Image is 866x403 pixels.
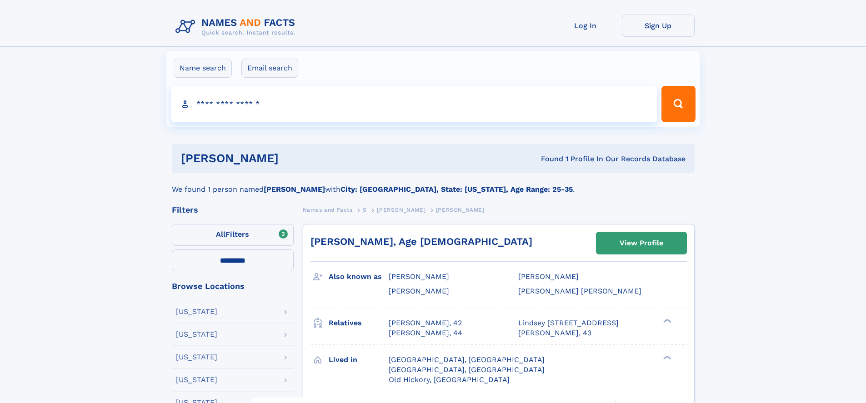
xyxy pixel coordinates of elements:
[363,207,367,213] span: S
[518,328,591,338] a: [PERSON_NAME], 43
[172,173,695,195] div: We found 1 person named with .
[241,59,298,78] label: Email search
[377,204,425,215] a: [PERSON_NAME]
[363,204,367,215] a: S
[518,272,579,281] span: [PERSON_NAME]
[661,318,672,323] div: ❯
[596,232,686,254] a: View Profile
[549,15,622,37] a: Log In
[389,287,449,295] span: [PERSON_NAME]
[389,355,545,364] span: [GEOGRAPHIC_DATA], [GEOGRAPHIC_DATA]
[389,318,462,328] a: [PERSON_NAME], 42
[340,185,573,194] b: City: [GEOGRAPHIC_DATA], State: [US_STATE], Age Range: 25-35
[303,204,353,215] a: Names and Facts
[329,269,389,284] h3: Also known as
[329,315,389,331] h3: Relatives
[389,328,462,338] a: [PERSON_NAME], 44
[436,207,485,213] span: [PERSON_NAME]
[661,86,695,122] button: Search Button
[377,207,425,213] span: [PERSON_NAME]
[176,376,217,383] div: [US_STATE]
[410,154,686,164] div: Found 1 Profile In Our Records Database
[389,365,545,374] span: [GEOGRAPHIC_DATA], [GEOGRAPHIC_DATA]
[389,272,449,281] span: [PERSON_NAME]
[181,153,410,164] h1: [PERSON_NAME]
[389,375,510,384] span: Old Hickory, [GEOGRAPHIC_DATA]
[172,206,294,214] div: Filters
[620,233,663,254] div: View Profile
[216,230,225,239] span: All
[171,86,658,122] input: search input
[176,331,217,338] div: [US_STATE]
[264,185,325,194] b: [PERSON_NAME]
[176,308,217,315] div: [US_STATE]
[176,353,217,361] div: [US_STATE]
[172,224,294,246] label: Filters
[518,318,619,328] a: Lindsey [STREET_ADDRESS]
[310,236,532,247] a: [PERSON_NAME], Age [DEMOGRAPHIC_DATA]
[661,354,672,360] div: ❯
[622,15,695,37] a: Sign Up
[172,282,294,290] div: Browse Locations
[518,287,641,295] span: [PERSON_NAME] [PERSON_NAME]
[174,59,232,78] label: Name search
[172,15,303,39] img: Logo Names and Facts
[329,352,389,368] h3: Lived in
